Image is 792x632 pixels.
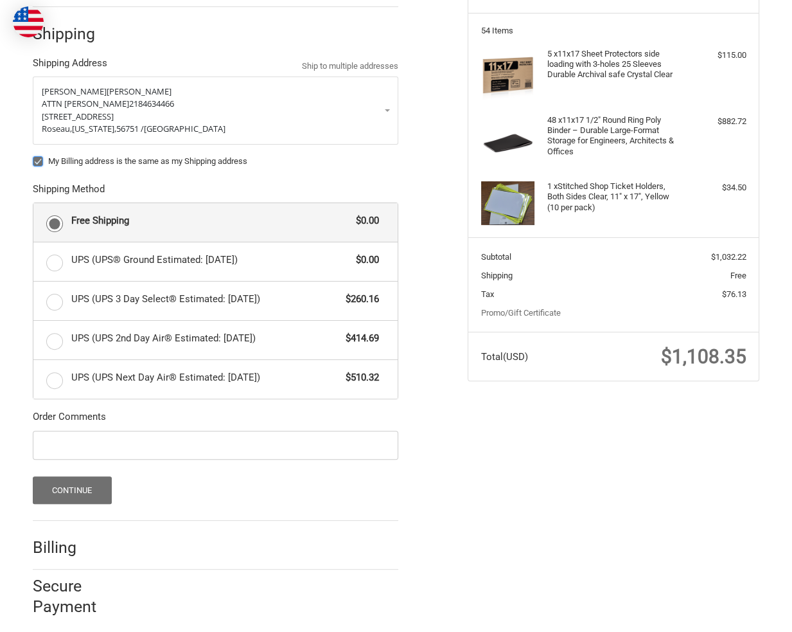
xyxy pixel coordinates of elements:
div: $34.50 [680,181,746,194]
div: $115.00 [680,49,746,62]
span: [PERSON_NAME] [107,86,172,97]
span: Free [730,271,746,280]
legend: Order Comments [33,410,106,430]
span: $76.13 [722,289,746,299]
img: duty and tax information for United States [13,6,44,37]
h2: Billing [33,537,108,557]
span: Free Shipping [71,213,350,228]
span: [US_STATE], [72,123,116,134]
span: 2184634466 [129,98,174,109]
span: [STREET_ADDRESS] [42,111,114,122]
span: Tax [481,289,494,299]
span: $260.16 [339,292,379,307]
span: UPS (UPS® Ground Estimated: [DATE]) [71,253,350,267]
h4: 1 x Stitched Shop Ticket Holders, Both Sides Clear, 11" x 17", Yellow (10 per pack) [547,181,677,213]
h3: 54 Items [481,26,746,36]
span: UPS (UPS Next Day Air® Estimated: [DATE]) [71,370,340,385]
span: $1,032.22 [711,252,746,262]
iframe: Google Customer Reviews [686,597,792,632]
span: [GEOGRAPHIC_DATA] [144,123,225,134]
a: Enter or select a different address [33,77,398,145]
span: $510.32 [339,370,379,385]
span: Subtotal [481,252,511,262]
legend: Shipping Address [33,56,107,77]
span: $0.00 [349,253,379,267]
button: Continue [33,476,112,504]
span: $414.69 [339,331,379,346]
h4: 5 x 11x17 Sheet Protectors side loading with 3-holes 25 Sleeves Durable Archival safe Crystal Clear [547,49,677,80]
span: Shipping [481,271,513,280]
span: 56751 / [116,123,144,134]
h2: Shipping [33,24,108,44]
span: UPS (UPS 2nd Day Air® Estimated: [DATE]) [71,331,340,346]
span: UPS (UPS 3 Day Select® Estimated: [DATE]) [71,292,340,307]
a: Ship to multiple addresses [302,60,398,73]
span: $0.00 [349,213,379,228]
span: Roseau, [42,123,72,134]
span: [PERSON_NAME] [42,86,107,97]
h2: Secure Payment [33,576,118,617]
a: Promo/Gift Certificate [481,308,561,318]
div: $882.72 [680,115,746,128]
span: $1,108.35 [661,345,746,368]
legend: Shipping Method [33,182,105,203]
h4: 48 x 11x17 1/2" Round Ring Poly Binder – Durable Large-Format Storage for Engineers, Architects &... [547,115,677,157]
span: Total (USD) [481,351,528,363]
span: ATTN [PERSON_NAME] [42,98,129,109]
label: My Billing address is the same as my Shipping address [33,156,398,167]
